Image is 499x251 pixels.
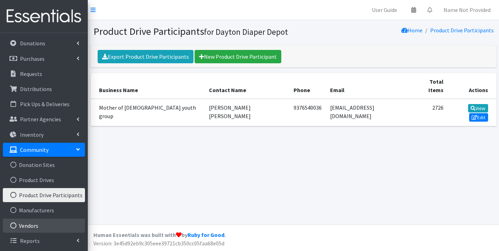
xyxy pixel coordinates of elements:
a: Name Not Provided [438,3,496,17]
a: Reports [3,234,85,248]
p: Community [20,146,48,153]
td: 9376540036 [289,99,326,126]
a: Community [3,143,85,157]
a: Purchases [3,52,85,66]
td: 2726 [412,99,448,126]
a: Donation Sites [3,158,85,172]
th: Actions [448,73,496,99]
a: Donations [3,36,85,50]
a: Partner Agencies [3,112,85,126]
p: Partner Agencies [20,116,61,123]
a: Distributions [3,82,85,96]
td: [PERSON_NAME] [PERSON_NAME] [205,99,289,126]
p: Purchases [20,55,45,62]
h1: Product Drive Participants [93,25,291,38]
small: for Dayton Diaper Depot [204,27,288,37]
a: Inventory [3,128,85,142]
p: Distributions [20,85,52,92]
a: Home [401,27,422,34]
a: Export Product Drive Participants [98,50,193,63]
img: HumanEssentials [3,5,85,28]
a: Requests [3,67,85,81]
td: [EMAIL_ADDRESS][DOMAIN_NAME] [326,99,412,126]
p: Donations [20,40,45,47]
a: Product Drive Participants [430,27,494,34]
a: Vendors [3,219,85,233]
p: Reports [20,237,40,244]
strong: Human Essentials was built with by . [93,231,226,238]
th: Business Name [91,73,205,99]
a: Product Drive Participants [3,188,85,202]
span: Version: 3e45d92eb9c305eee39721cb350cc05faa68e05d [93,240,224,247]
a: View [468,104,488,112]
a: Pick Ups & Deliveries [3,97,85,111]
a: Edit [469,113,488,122]
th: Contact Name [205,73,289,99]
a: Ruby for Good [188,231,224,238]
td: Mother of [DEMOGRAPHIC_DATA] youth group [91,99,205,126]
th: Phone [289,73,326,99]
a: New Product Drive Participant [195,50,281,63]
p: Inventory [20,131,44,138]
th: Email [326,73,412,99]
a: Manufacturers [3,203,85,217]
a: User Guide [366,3,403,17]
p: Pick Ups & Deliveries [20,101,70,108]
p: Requests [20,70,42,77]
th: Total Items [412,73,448,99]
a: Product Drives [3,173,85,187]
